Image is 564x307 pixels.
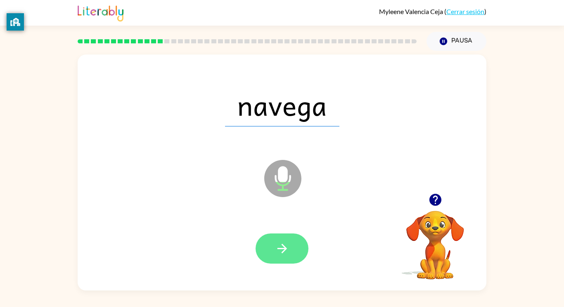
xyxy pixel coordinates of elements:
[78,3,123,21] img: Literably
[379,7,486,15] div: ( )
[379,7,444,15] span: Myleene Valencia Ceja
[394,198,476,281] video: Tu navegador debe admitir la reproducción de archivos .mp4 para usar Literably. Intenta usar otro...
[427,32,486,51] button: Pausa
[7,13,24,31] button: privacy banner
[225,83,339,126] span: navega
[446,7,484,15] a: Cerrar sesión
